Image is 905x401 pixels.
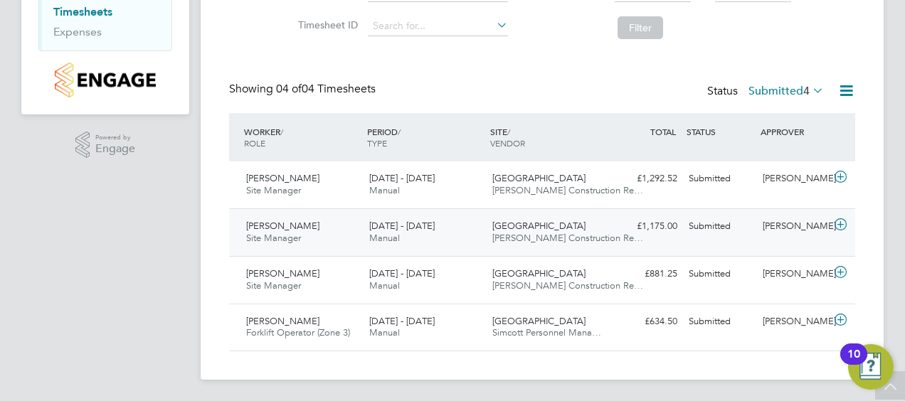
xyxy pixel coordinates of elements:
[492,172,586,184] span: [GEOGRAPHIC_DATA]
[276,82,376,96] span: 04 Timesheets
[240,119,364,156] div: WORKER
[369,220,435,232] span: [DATE] - [DATE]
[492,184,643,196] span: [PERSON_NAME] Construction Re…
[246,326,350,338] span: Forklift Operator (Zone 3)
[246,279,301,292] span: Site Manager
[683,262,757,286] div: Submitted
[53,25,102,38] a: Expenses
[757,262,831,286] div: [PERSON_NAME]
[618,16,663,39] button: Filter
[244,137,265,149] span: ROLE
[369,172,435,184] span: [DATE] - [DATE]
[246,232,301,244] span: Site Manager
[683,167,757,191] div: Submitted
[650,126,676,137] span: TOTAL
[246,315,319,327] span: [PERSON_NAME]
[369,326,400,338] span: Manual
[95,143,135,155] span: Engage
[246,184,301,196] span: Site Manager
[55,63,155,97] img: countryside-properties-logo-retina.png
[757,215,831,238] div: [PERSON_NAME]
[369,232,400,244] span: Manual
[75,132,136,159] a: Powered byEngage
[369,267,435,279] span: [DATE] - [DATE]
[369,184,400,196] span: Manual
[364,119,487,156] div: PERIOD
[757,167,831,191] div: [PERSON_NAME]
[757,310,831,333] div: [PERSON_NAME]
[398,126,401,137] span: /
[492,267,586,279] span: [GEOGRAPHIC_DATA]
[757,119,831,144] div: APPROVER
[229,82,379,97] div: Showing
[683,310,757,333] div: Submitted
[246,220,319,232] span: [PERSON_NAME]
[609,310,683,333] div: £634.50
[748,84,824,98] label: Submitted
[609,215,683,238] div: £1,175.00
[803,84,810,98] span: 4
[367,137,387,149] span: TYPE
[369,279,400,292] span: Manual
[38,63,172,97] a: Go to home page
[368,16,508,36] input: Search for...
[492,326,601,338] span: Simcott Personnel Mana…
[609,262,683,286] div: £881.25
[492,279,643,292] span: [PERSON_NAME] Construction Re…
[848,344,894,390] button: Open Resource Center, 10 new notifications
[492,315,586,327] span: [GEOGRAPHIC_DATA]
[683,119,757,144] div: STATUS
[492,232,643,244] span: [PERSON_NAME] Construction Re…
[707,82,827,102] div: Status
[487,119,610,156] div: SITE
[683,215,757,238] div: Submitted
[246,172,319,184] span: [PERSON_NAME]
[276,82,302,96] span: 04 of
[847,354,860,373] div: 10
[609,167,683,191] div: £1,292.52
[95,132,135,144] span: Powered by
[53,5,112,18] a: Timesheets
[492,220,586,232] span: [GEOGRAPHIC_DATA]
[246,267,319,279] span: [PERSON_NAME]
[280,126,283,137] span: /
[490,137,525,149] span: VENDOR
[507,126,510,137] span: /
[369,315,435,327] span: [DATE] - [DATE]
[294,18,358,31] label: Timesheet ID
